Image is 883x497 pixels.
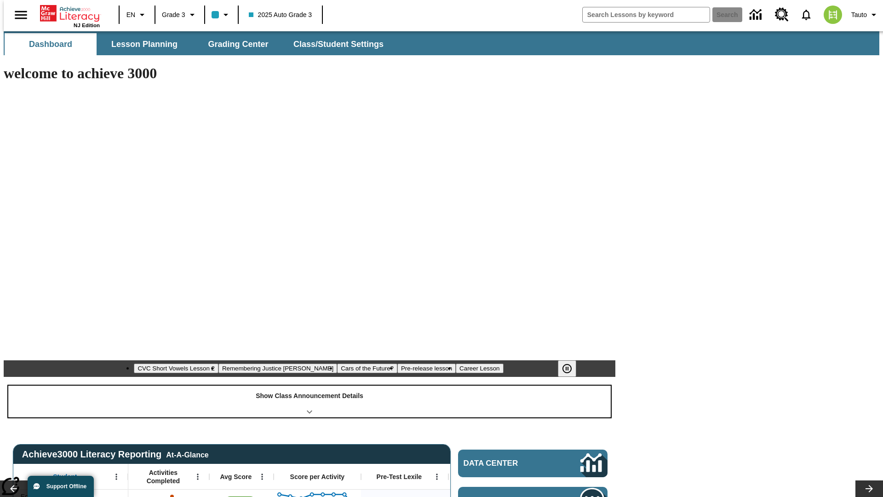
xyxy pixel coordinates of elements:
span: Data Center [464,459,550,468]
button: Slide 5 Career Lesson [456,364,503,373]
button: Class color is light blue. Change class color [208,6,235,23]
div: SubNavbar [4,31,879,55]
button: Slide 2 Remembering Justice O'Connor [218,364,337,373]
a: Notifications [794,3,818,27]
button: Lesson Planning [98,33,190,55]
a: Home [40,4,100,23]
span: Avg Score [220,473,252,481]
input: search field [583,7,710,22]
span: Dashboard [29,39,72,50]
button: Slide 3 Cars of the Future? [337,364,397,373]
button: Lesson carousel, Next [855,480,883,497]
button: Grade: Grade 3, Select a grade [158,6,201,23]
span: Activities Completed [133,468,194,485]
span: Support Offline [46,483,86,490]
button: Slide 1 CVC Short Vowels Lesson 2 [134,364,218,373]
button: Support Offline [28,476,94,497]
button: Select a new avatar [818,3,848,27]
button: Open side menu [7,1,34,29]
a: Resource Center, Will open in new tab [769,2,794,27]
button: Slide 4 Pre-release lesson [397,364,456,373]
span: Pre-Test Lexile [377,473,422,481]
button: Dashboard [5,33,97,55]
span: Score per Activity [290,473,345,481]
a: Data Center [458,450,608,477]
a: Data Center [744,2,769,28]
span: Grade 3 [162,10,185,20]
h1: welcome to achieve 3000 [4,65,615,82]
span: Student [53,473,77,481]
button: Grading Center [192,33,284,55]
img: avatar image [824,6,842,24]
button: Open Menu [109,470,123,484]
button: Class/Student Settings [286,33,391,55]
button: Profile/Settings [848,6,883,23]
span: Class/Student Settings [293,39,384,50]
span: 2025 Auto Grade 3 [249,10,312,20]
span: EN [126,10,135,20]
button: Open Menu [191,470,205,484]
span: NJ Edition [74,23,100,28]
button: Language: EN, Select a language [122,6,152,23]
p: Show Class Announcement Details [256,391,363,401]
div: At-A-Glance [166,449,208,459]
span: Tauto [851,10,867,20]
button: Open Menu [255,470,269,484]
span: Lesson Planning [111,39,178,50]
div: Pause [558,360,585,377]
span: Achieve3000 Literacy Reporting [22,449,209,460]
div: Home [40,3,100,28]
div: SubNavbar [4,33,392,55]
button: Pause [558,360,576,377]
span: Grading Center [208,39,268,50]
button: Open Menu [430,470,444,484]
div: Show Class Announcement Details [8,386,611,417]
